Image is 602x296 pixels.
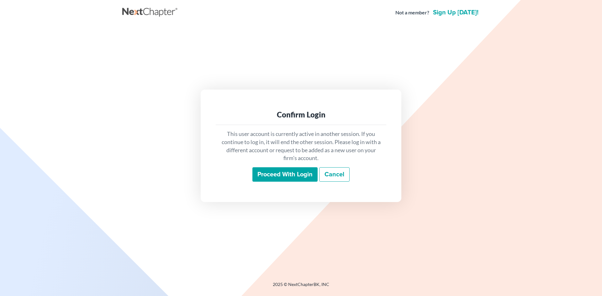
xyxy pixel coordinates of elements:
strong: Not a member? [395,9,429,16]
input: Proceed with login [252,167,318,182]
a: Cancel [319,167,350,182]
a: Sign up [DATE]! [432,9,480,16]
div: Confirm Login [221,110,381,120]
div: 2025 © NextChapterBK, INC [122,281,480,293]
p: This user account is currently active in another session. If you continue to log in, it will end ... [221,130,381,162]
